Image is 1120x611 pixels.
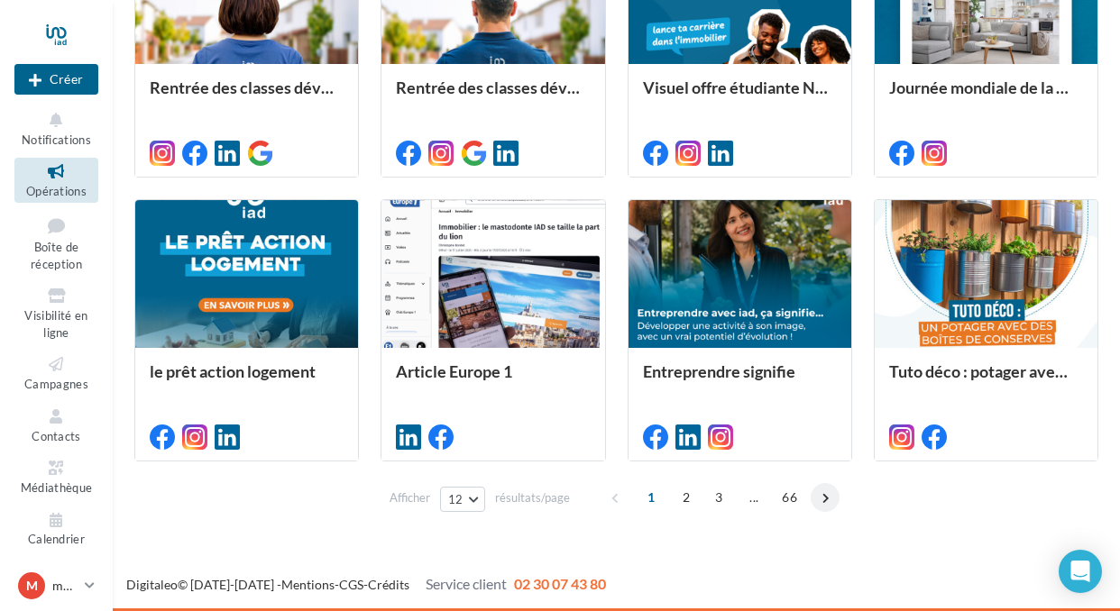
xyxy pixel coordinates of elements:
[52,577,78,595] p: marionfaure_iad
[396,362,590,398] div: Article Europe 1
[22,132,91,147] span: Notifications
[24,308,87,340] span: Visibilité en ligne
[24,377,88,391] span: Campagnes
[14,351,98,395] a: Campagnes
[14,106,98,150] button: Notifications
[368,577,409,592] a: Crédits
[448,492,464,506] span: 12
[440,487,486,512] button: 12
[32,429,81,443] span: Contacts
[26,577,38,595] span: m
[14,403,98,447] a: Contacts
[14,210,98,276] a: Boîte de réception
[739,483,768,512] span: ...
[150,362,344,398] div: le prêt action logement
[14,454,98,498] a: Médiathèque
[21,480,93,495] span: Médiathèque
[14,158,98,202] a: Opérations
[1059,550,1102,593] div: Open Intercom Messenger
[426,575,507,592] span: Service client
[514,575,606,592] span: 02 30 07 43 80
[775,483,804,512] span: 66
[150,78,344,114] div: Rentrée des classes développement (conseillère)
[281,577,335,592] a: Mentions
[14,506,98,551] a: Calendrier
[704,483,733,512] span: 3
[339,577,363,592] a: CGS
[126,577,606,592] span: © [DATE]-[DATE] - - -
[31,240,82,271] span: Boîte de réception
[14,282,98,343] a: Visibilité en ligne
[643,362,837,398] div: Entreprendre signifie
[126,577,178,592] a: Digitaleo
[637,483,666,512] span: 1
[643,78,837,114] div: Visuel offre étudiante N°4
[14,64,98,95] div: Nouvelle campagne
[26,184,87,198] span: Opérations
[390,489,430,506] span: Afficher
[28,533,85,547] span: Calendrier
[889,78,1083,114] div: Journée mondiale de la photographie
[889,362,1083,398] div: Tuto déco : potager avec des boites de conserves
[14,64,98,95] button: Créer
[14,569,98,603] a: m marionfaure_iad
[672,483,701,512] span: 2
[495,489,570,506] span: résultats/page
[396,78,590,114] div: Rentrée des classes développement (conseiller)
